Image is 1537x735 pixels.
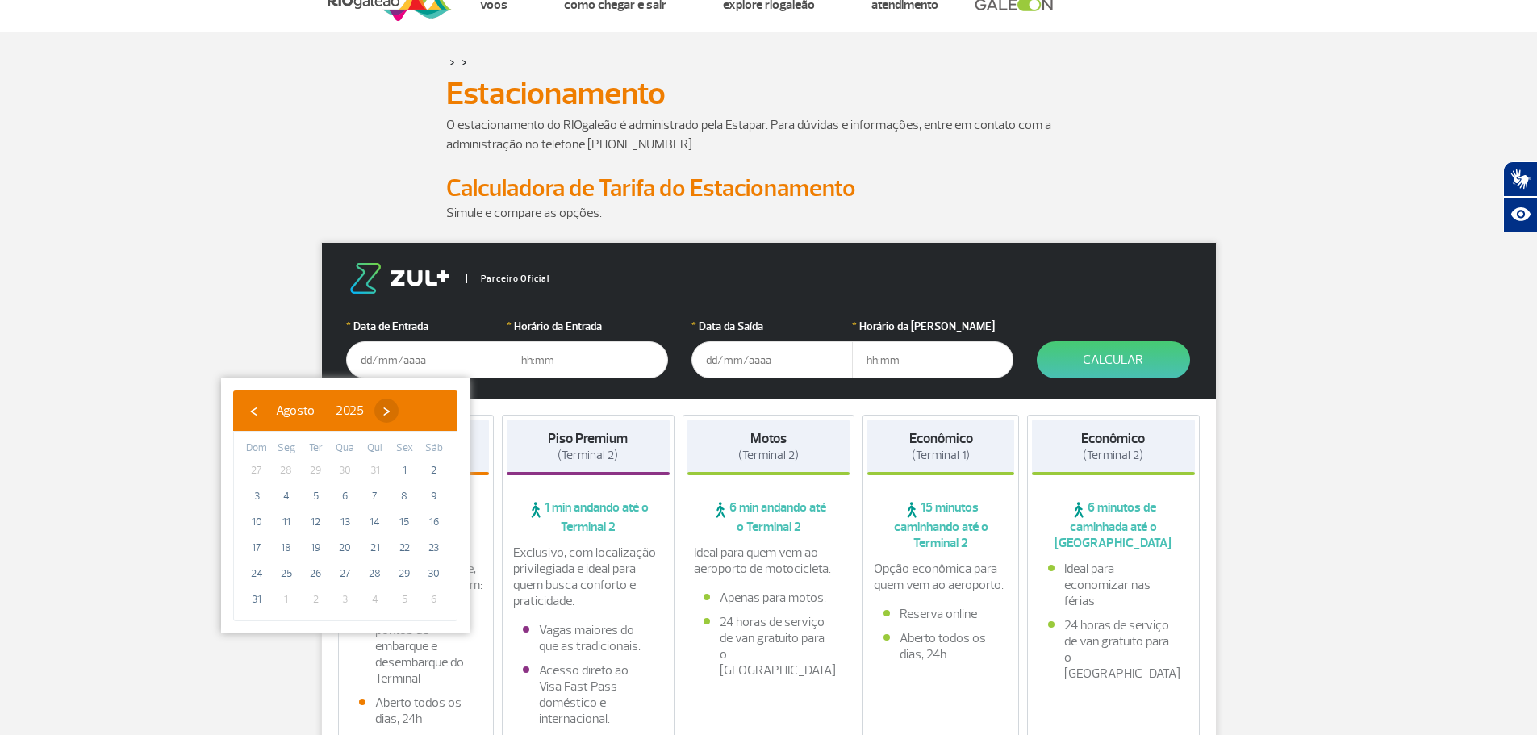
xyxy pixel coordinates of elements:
[274,483,299,509] span: 4
[272,440,302,457] th: weekday
[244,457,269,483] span: 27
[874,561,1008,593] p: Opção econômica para quem vem ao aeroporto.
[852,318,1013,335] label: Horário da [PERSON_NAME]
[303,587,328,612] span: 2
[221,378,470,633] bs-datepicker-container: calendar
[738,448,799,463] span: (Terminal 2)
[360,440,390,457] th: weekday
[336,403,364,419] span: 2025
[274,457,299,483] span: 28
[244,535,269,561] span: 17
[303,561,328,587] span: 26
[421,561,447,587] span: 30
[332,587,358,612] span: 3
[332,561,358,587] span: 27
[909,430,973,447] strong: Econômico
[303,509,328,535] span: 12
[332,457,358,483] span: 30
[750,430,787,447] strong: Motos
[391,509,417,535] span: 15
[325,399,374,423] button: 2025
[332,483,358,509] span: 6
[346,318,507,335] label: Data de Entrada
[301,440,331,457] th: weekday
[242,440,272,457] th: weekday
[449,52,455,71] a: >
[446,173,1092,203] h2: Calculadora de Tarifa do Estacionamento
[241,399,265,423] button: ‹
[1048,561,1179,609] li: Ideal para economizar nas férias
[359,606,474,687] li: Fácil acesso aos pontos de embarque e desembarque do Terminal
[362,535,388,561] span: 21
[1083,448,1143,463] span: (Terminal 2)
[1503,161,1537,232] div: Plugin de acessibilidade da Hand Talk.
[1032,499,1195,551] span: 6 minutos de caminhada até o [GEOGRAPHIC_DATA]
[362,457,388,483] span: 31
[867,499,1014,551] span: 15 minutos caminhando até o Terminal 2
[332,509,358,535] span: 13
[421,483,447,509] span: 9
[523,622,654,654] li: Vagas maiores do que as tradicionais.
[391,457,417,483] span: 1
[507,499,670,535] span: 1 min andando até o Terminal 2
[421,509,447,535] span: 16
[558,448,618,463] span: (Terminal 2)
[883,606,998,622] li: Reserva online
[346,341,507,378] input: dd/mm/aaaa
[346,263,453,294] img: logo-zul.png
[303,535,328,561] span: 19
[691,318,853,335] label: Data da Saída
[244,483,269,509] span: 3
[1503,197,1537,232] button: Abrir recursos assistivos.
[265,399,325,423] button: Agosto
[421,457,447,483] span: 2
[912,448,970,463] span: (Terminal 1)
[244,509,269,535] span: 10
[276,403,315,419] span: Agosto
[332,535,358,561] span: 20
[1503,161,1537,197] button: Abrir tradutor de língua de sinais.
[362,509,388,535] span: 14
[462,52,467,71] a: >
[362,561,388,587] span: 28
[362,483,388,509] span: 7
[1081,430,1145,447] strong: Econômico
[274,535,299,561] span: 18
[374,399,399,423] button: ›
[1037,341,1190,378] button: Calcular
[704,590,834,606] li: Apenas para motos.
[419,440,449,457] th: weekday
[687,499,850,535] span: 6 min andando até o Terminal 2
[391,535,417,561] span: 22
[513,545,663,609] p: Exclusivo, com localização privilegiada e ideal para quem busca conforto e praticidade.
[421,535,447,561] span: 23
[362,587,388,612] span: 4
[446,203,1092,223] p: Simule e compare as opções.
[691,341,853,378] input: dd/mm/aaaa
[274,561,299,587] span: 25
[391,561,417,587] span: 29
[391,587,417,612] span: 5
[852,341,1013,378] input: hh:mm
[466,274,549,283] span: Parceiro Oficial
[507,318,668,335] label: Horário da Entrada
[331,440,361,457] th: weekday
[548,430,628,447] strong: Piso Premium
[241,400,399,416] bs-datepicker-navigation-view: ​ ​ ​
[303,457,328,483] span: 29
[704,614,834,679] li: 24 horas de serviço de van gratuito para o [GEOGRAPHIC_DATA]
[274,509,299,535] span: 11
[391,483,417,509] span: 8
[421,587,447,612] span: 6
[244,587,269,612] span: 31
[694,545,844,577] p: Ideal para quem vem ao aeroporto de motocicleta.
[507,341,668,378] input: hh:mm
[446,115,1092,154] p: O estacionamento do RIOgaleão é administrado pela Estapar. Para dúvidas e informações, entre em c...
[446,80,1092,107] h1: Estacionamento
[359,695,474,727] li: Aberto todos os dias, 24h
[523,662,654,727] li: Acesso direto ao Visa Fast Pass doméstico e internacional.
[303,483,328,509] span: 5
[1048,617,1179,682] li: 24 horas de serviço de van gratuito para o [GEOGRAPHIC_DATA]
